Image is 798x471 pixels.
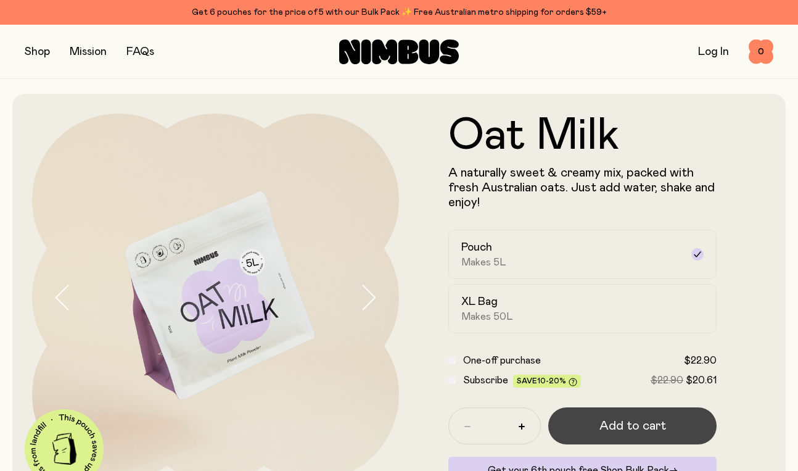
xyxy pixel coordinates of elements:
[548,407,717,444] button: Add to cart
[463,356,541,365] span: One-off purchase
[461,311,513,323] span: Makes 50L
[448,114,717,158] h1: Oat Milk
[517,377,577,386] span: Save
[461,256,506,269] span: Makes 5L
[25,5,773,20] div: Get 6 pouches for the price of 5 with our Bulk Pack ✨ Free Australian metro shipping for orders $59+
[463,375,508,385] span: Subscribe
[461,294,498,309] h2: XL Bag
[70,46,107,57] a: Mission
[749,40,773,64] button: 0
[537,377,566,385] span: 10-20%
[686,375,717,385] span: $20.61
[599,417,666,435] span: Add to cart
[126,46,154,57] a: FAQs
[448,165,717,210] p: A naturally sweet & creamy mix, packed with fresh Australian oats. Just add water, shake and enjoy!
[461,240,492,255] h2: Pouch
[698,46,729,57] a: Log In
[651,375,683,385] span: $22.90
[684,356,717,365] span: $22.90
